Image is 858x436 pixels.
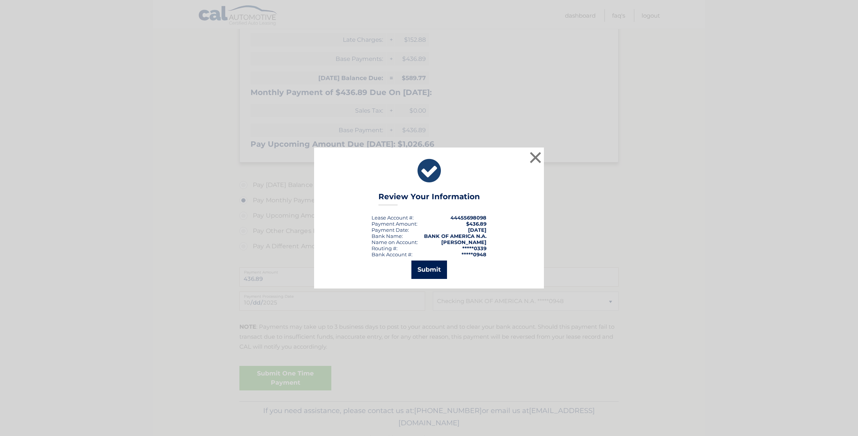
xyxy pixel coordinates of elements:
[424,233,486,239] strong: BANK OF AMERICA N.A.
[411,261,447,279] button: Submit
[372,221,418,227] div: Payment Amount:
[372,227,409,233] div: :
[441,239,486,245] strong: [PERSON_NAME]
[372,215,414,221] div: Lease Account #:
[378,192,480,205] h3: Review Your Information
[372,245,398,251] div: Routing #:
[450,215,486,221] strong: 44455698098
[528,150,543,165] button: ×
[372,233,403,239] div: Bank Name:
[372,239,418,245] div: Name on Account:
[468,227,486,233] span: [DATE]
[466,221,486,227] span: $436.89
[372,251,413,257] div: Bank Account #:
[372,227,408,233] span: Payment Date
